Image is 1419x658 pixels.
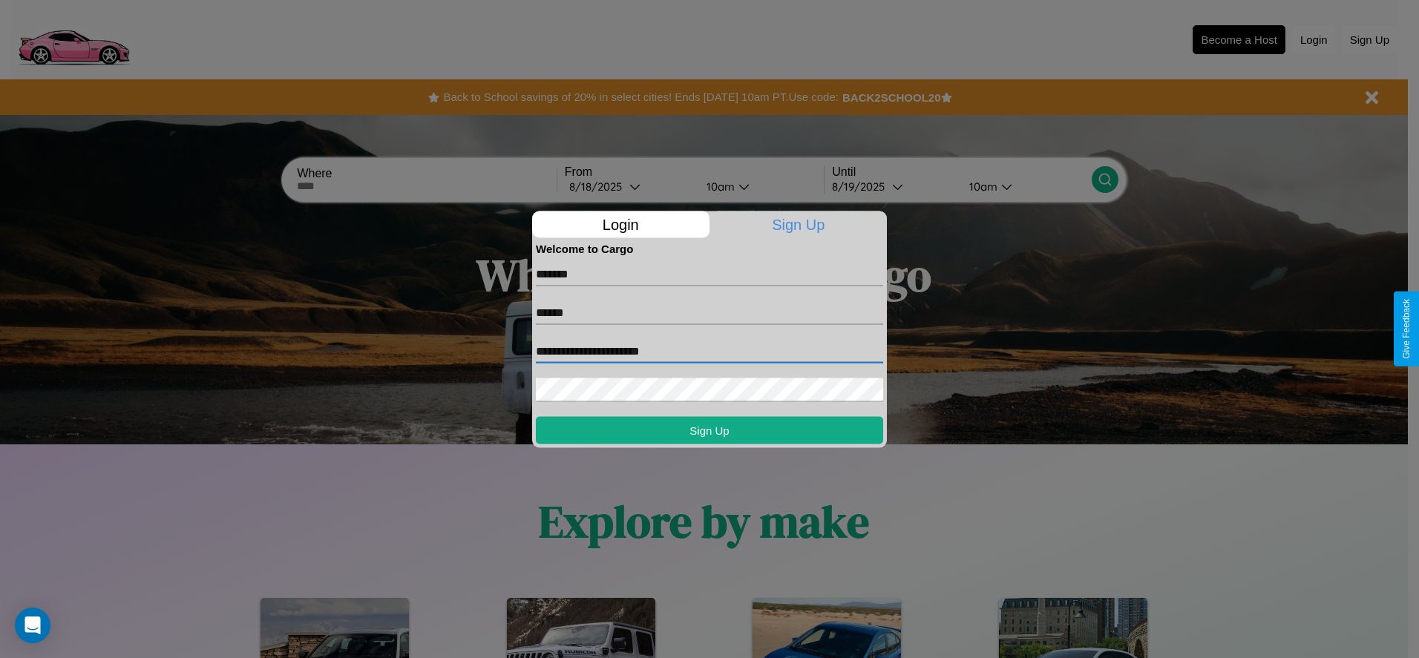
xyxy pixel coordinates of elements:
[1401,299,1412,359] div: Give Feedback
[536,242,883,254] h4: Welcome to Cargo
[532,211,709,237] p: Login
[15,608,50,643] div: Open Intercom Messenger
[536,416,883,444] button: Sign Up
[710,211,888,237] p: Sign Up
